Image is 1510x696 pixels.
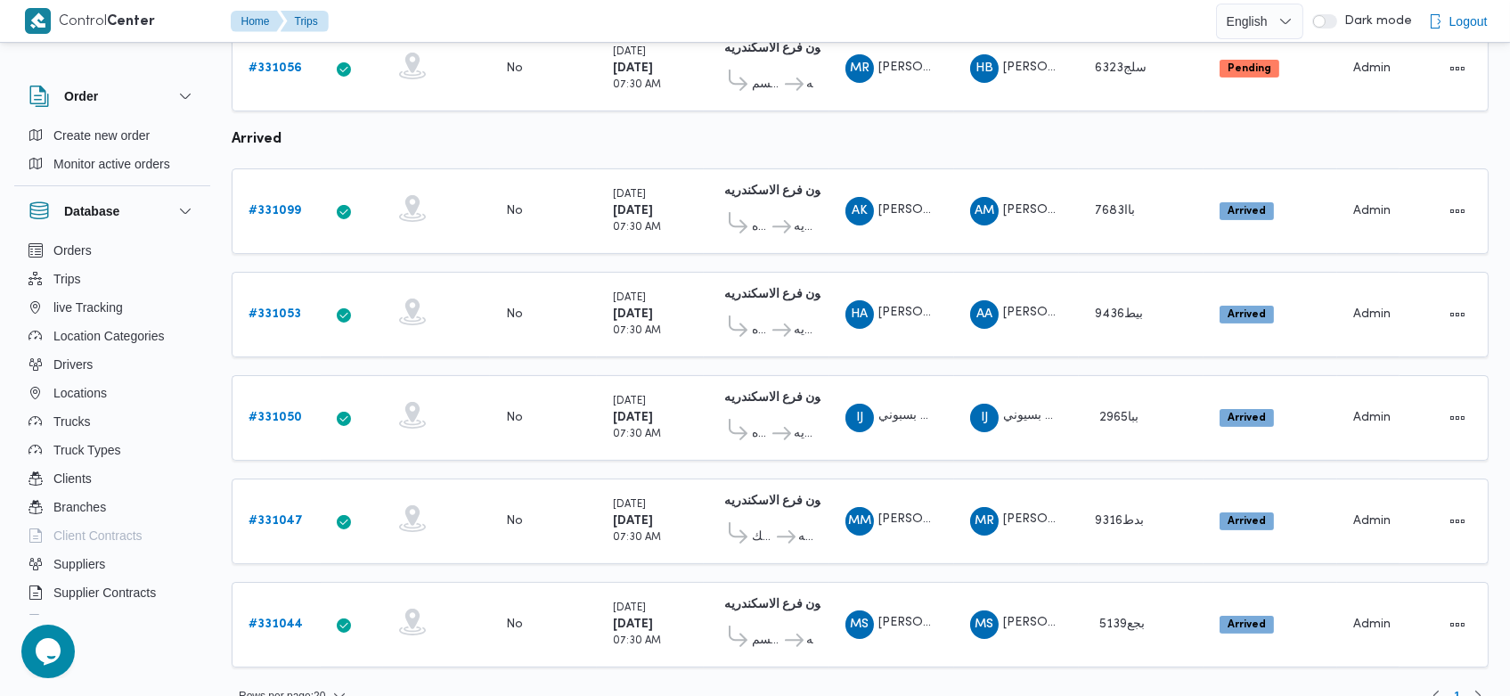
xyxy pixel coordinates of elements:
[1353,515,1391,527] span: Admin
[850,610,869,639] span: MS
[975,54,993,83] span: HB
[613,618,653,630] b: [DATE]
[21,493,203,521] button: Branches
[53,411,90,432] span: Trucks
[845,300,874,329] div: Hazm Ahmad Alsharaoi Mosa
[108,15,156,29] b: Center
[975,610,993,639] span: MS
[1228,619,1266,630] b: Arrived
[53,525,143,546] span: Client Contracts
[806,630,813,651] span: دانون فرع الاسكندريه
[1421,4,1495,39] button: Logout
[1099,618,1145,630] span: 5139بجع
[1443,54,1472,83] button: Actions
[1228,413,1266,423] b: Arrived
[1443,300,1472,329] button: Actions
[845,197,874,225] div: Abadalhadi Khamais Naiam Abadalhadi
[970,54,999,83] div: Hamadah Bsaioni Ahmad Abwalnasar
[794,217,812,238] span: دانون فرع الاسكندريه
[21,464,203,493] button: Clients
[1353,618,1391,630] span: Admin
[724,495,833,507] b: دانون فرع الاسكندريه
[1099,412,1139,423] span: 2965ببا
[1353,62,1391,74] span: Admin
[1443,507,1472,536] button: Actions
[1443,197,1472,225] button: Actions
[64,201,119,222] h3: Database
[1220,616,1274,634] span: Arrived
[249,304,301,325] a: #331053
[1449,11,1488,32] span: Logout
[613,190,646,200] small: [DATE]
[613,603,646,613] small: [DATE]
[724,599,833,610] b: دانون فرع الاسكندريه
[21,265,203,293] button: Trips
[752,527,774,548] span: قسم محرم بك
[249,58,302,79] a: #331056
[878,514,1085,526] span: [PERSON_NAME] [PERSON_NAME]
[21,550,203,578] button: Suppliers
[613,80,661,90] small: 07:30 AM
[878,307,1085,319] span: [PERSON_NAME] [PERSON_NAME]
[724,185,833,197] b: دانون فرع الاسكندريه
[21,578,203,607] button: Supplier Contracts
[1228,63,1271,74] b: Pending
[21,436,203,464] button: Truck Types
[53,153,170,175] span: Monitor active orders
[845,507,874,536] div: Muhammad Mbrok Muhammad Abadalaatai
[21,607,203,635] button: Devices
[1095,308,1143,320] span: بيط9436
[1003,514,1236,526] span: [PERSON_NAME] [PERSON_NAME] علي
[21,379,203,407] button: Locations
[506,617,523,633] div: No
[794,320,812,341] span: دانون فرع الاسكندريه
[506,410,523,426] div: No
[249,205,301,217] b: # 331099
[724,392,833,404] b: دانون فرع الاسكندريه
[14,236,210,622] div: Database
[878,61,1085,73] span: [PERSON_NAME] [PERSON_NAME]
[506,203,523,219] div: No
[18,625,75,678] iframe: chat widget
[970,404,999,432] div: Ibrahem Jmuaah Dsaoqai Bsaioni
[1003,618,1210,629] span: [PERSON_NAME] [PERSON_NAME]
[798,527,813,548] span: دانون فرع الاسكندريه
[613,62,653,74] b: [DATE]
[613,430,661,439] small: 07:30 AM
[794,423,812,445] span: دانون فرع الاسكندريه
[752,217,770,238] span: اول المنتزه
[53,582,156,603] span: Supplier Contracts
[752,74,782,95] span: قسم [PERSON_NAME]
[1095,62,1147,74] span: سلج6323
[53,496,106,518] span: Branches
[1003,204,1210,216] span: [PERSON_NAME] [PERSON_NAME]
[878,618,1085,629] span: [PERSON_NAME] [PERSON_NAME]
[724,289,833,300] b: دانون فرع الاسكندريه
[845,404,874,432] div: Ibrahem Jmuaah Dsaoqai Bsboni
[976,300,992,329] span: AA
[613,397,646,406] small: [DATE]
[53,325,165,347] span: Location Categories
[21,407,203,436] button: Trucks
[613,500,646,510] small: [DATE]
[249,407,302,429] a: #331050
[21,350,203,379] button: Drivers
[53,553,105,575] span: Suppliers
[613,47,646,57] small: [DATE]
[970,300,999,329] div: Abadalhakiam Aodh Aamar Muhammad Alfaqai
[53,240,92,261] span: Orders
[752,320,770,341] span: اول المنتزه
[613,293,646,303] small: [DATE]
[752,423,770,445] span: اول المنتزه
[613,515,653,527] b: [DATE]
[1228,206,1266,217] b: Arrived
[1220,60,1279,78] span: Pending
[848,507,871,536] span: MM
[249,614,303,635] a: #331044
[1353,205,1391,217] span: Admin
[1095,205,1135,217] span: باا7683
[249,62,302,74] b: # 331056
[231,11,284,32] button: Home
[1220,409,1274,427] span: Arrived
[1220,202,1274,220] span: Arrived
